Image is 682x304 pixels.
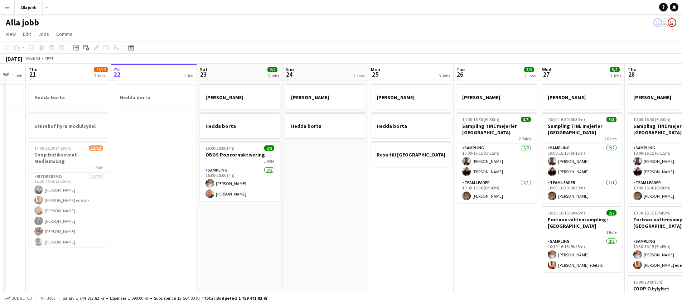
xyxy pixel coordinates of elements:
[6,31,16,37] span: View
[15,0,43,14] button: Alla jobb
[661,18,669,27] app-user-avatar: August Löfgren
[39,295,57,301] span: All jobs
[11,296,32,301] span: Budgeted
[23,31,31,37] span: Edit
[204,295,268,301] span: Total Budgeted 1 759 471.82 kr
[4,294,33,302] button: Budgeted
[56,31,72,37] span: Comms
[24,56,42,61] span: Week 34
[38,31,49,37] span: Jobs
[44,56,54,61] div: CEST
[3,29,19,39] a: View
[6,17,39,28] h1: Alla jobb
[668,18,676,27] app-user-avatar: Emil Hasselberg
[53,29,75,39] a: Comms
[653,18,662,27] app-user-avatar: Stina Dahl
[20,29,34,39] a: Edit
[63,295,268,301] div: Salary 1 744 817.82 kr + Expenses 1 090.00 kr + Subsistence 13 564.00 kr =
[35,29,52,39] a: Jobs
[6,55,22,62] div: [DATE]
